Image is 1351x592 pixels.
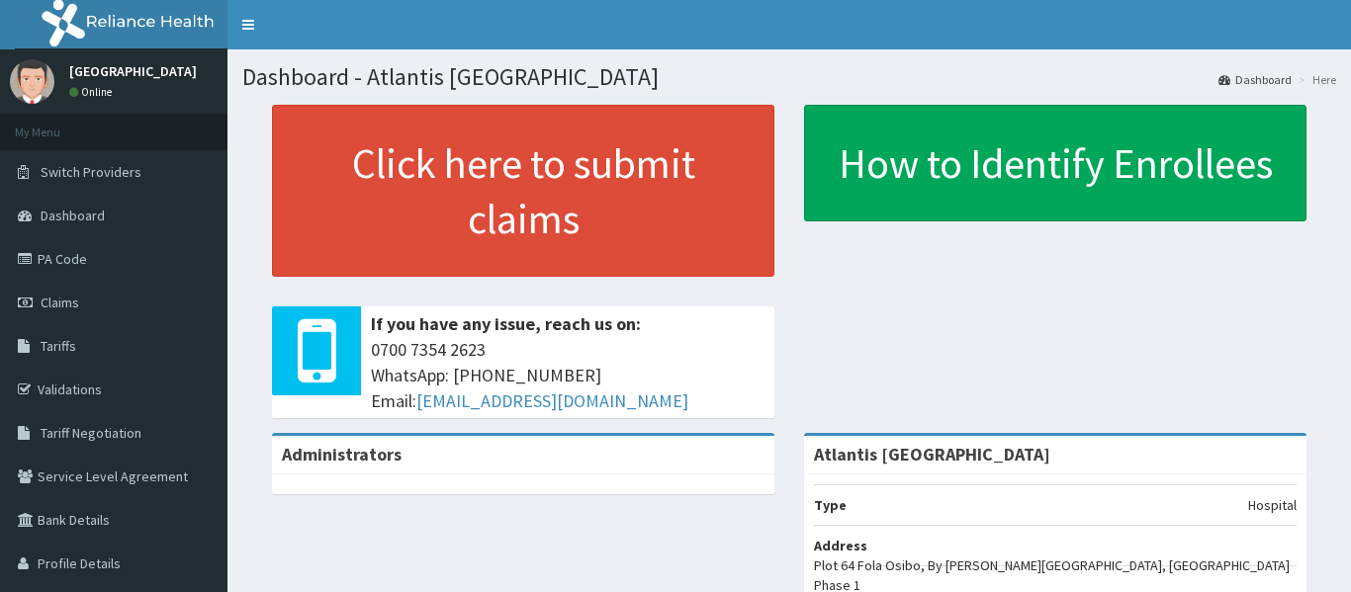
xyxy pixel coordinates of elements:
span: Tariffs [41,337,76,355]
strong: Atlantis [GEOGRAPHIC_DATA] [814,443,1050,465]
a: Dashboard [1218,71,1292,88]
b: Type [814,496,847,514]
p: [GEOGRAPHIC_DATA] [69,64,197,78]
h1: Dashboard - Atlantis [GEOGRAPHIC_DATA] [242,64,1336,90]
a: Click here to submit claims [272,105,774,277]
span: 0700 7354 2623 WhatsApp: [PHONE_NUMBER] Email: [371,337,765,413]
span: Switch Providers [41,163,141,181]
a: How to Identify Enrollees [804,105,1306,221]
b: Address [814,537,867,554]
b: Administrators [282,443,402,465]
a: Online [69,85,117,99]
p: Hospital [1248,495,1297,515]
span: Dashboard [41,207,105,224]
a: [EMAIL_ADDRESS][DOMAIN_NAME] [416,389,688,412]
img: User Image [10,59,54,104]
span: Tariff Negotiation [41,424,141,442]
span: Claims [41,294,79,311]
b: If you have any issue, reach us on: [371,312,641,335]
li: Here [1294,71,1336,88]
